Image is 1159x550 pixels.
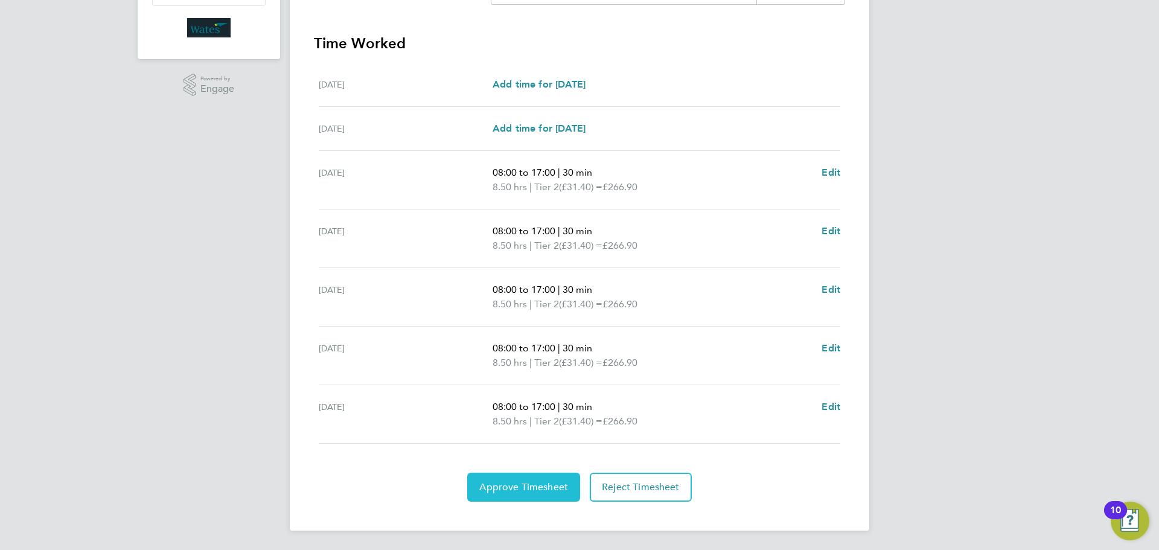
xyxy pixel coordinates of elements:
[152,18,266,37] a: Go to home page
[493,78,586,90] span: Add time for [DATE]
[187,18,231,37] img: wates-logo-retina.png
[534,356,559,370] span: Tier 2
[493,240,527,251] span: 8.50 hrs
[558,225,560,237] span: |
[559,298,602,310] span: (£31.40) =
[563,167,592,178] span: 30 min
[602,240,637,251] span: £266.90
[529,415,532,427] span: |
[493,342,555,354] span: 08:00 to 17:00
[534,238,559,253] span: Tier 2
[184,74,235,97] a: Powered byEngage
[822,341,840,356] a: Edit
[493,357,527,368] span: 8.50 hrs
[479,481,568,493] span: Approve Timesheet
[319,283,493,312] div: [DATE]
[558,342,560,354] span: |
[602,181,637,193] span: £266.90
[822,165,840,180] a: Edit
[529,240,532,251] span: |
[822,225,840,237] span: Edit
[590,473,692,502] button: Reject Timesheet
[559,357,602,368] span: (£31.40) =
[314,34,845,53] h3: Time Worked
[534,180,559,194] span: Tier 2
[529,357,532,368] span: |
[602,357,637,368] span: £266.90
[1110,510,1121,526] div: 10
[319,341,493,370] div: [DATE]
[558,167,560,178] span: |
[822,284,840,295] span: Edit
[319,400,493,429] div: [DATE]
[200,74,234,84] span: Powered by
[602,298,637,310] span: £266.90
[534,297,559,312] span: Tier 2
[493,225,555,237] span: 08:00 to 17:00
[563,401,592,412] span: 30 min
[467,473,580,502] button: Approve Timesheet
[529,181,532,193] span: |
[563,284,592,295] span: 30 min
[319,77,493,92] div: [DATE]
[1111,502,1149,540] button: Open Resource Center, 10 new notifications
[822,224,840,238] a: Edit
[319,121,493,136] div: [DATE]
[822,283,840,297] a: Edit
[558,284,560,295] span: |
[493,284,555,295] span: 08:00 to 17:00
[559,181,602,193] span: (£31.40) =
[493,181,527,193] span: 8.50 hrs
[493,415,527,427] span: 8.50 hrs
[200,84,234,94] span: Engage
[493,401,555,412] span: 08:00 to 17:00
[559,240,602,251] span: (£31.40) =
[493,167,555,178] span: 08:00 to 17:00
[563,225,592,237] span: 30 min
[602,415,637,427] span: £266.90
[602,481,680,493] span: Reject Timesheet
[493,298,527,310] span: 8.50 hrs
[534,414,559,429] span: Tier 2
[822,342,840,354] span: Edit
[529,298,532,310] span: |
[319,224,493,253] div: [DATE]
[319,165,493,194] div: [DATE]
[493,123,586,134] span: Add time for [DATE]
[822,401,840,412] span: Edit
[559,415,602,427] span: (£31.40) =
[822,400,840,414] a: Edit
[822,167,840,178] span: Edit
[493,121,586,136] a: Add time for [DATE]
[563,342,592,354] span: 30 min
[493,77,586,92] a: Add time for [DATE]
[558,401,560,412] span: |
